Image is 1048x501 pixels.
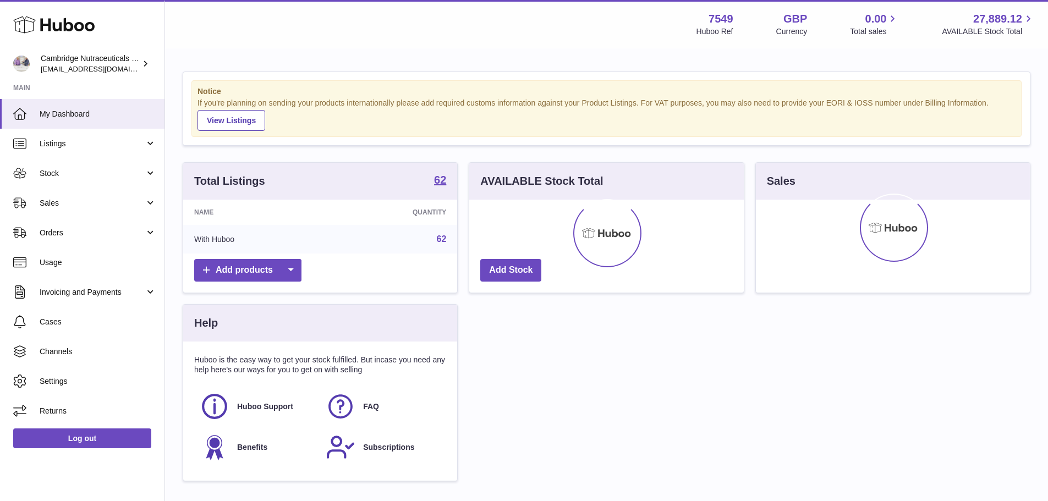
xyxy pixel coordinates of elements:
div: Currency [776,26,808,37]
th: Quantity [328,200,457,225]
a: 27,889.12 AVAILABLE Stock Total [942,12,1035,37]
a: Huboo Support [200,392,315,421]
a: 62 [434,174,446,188]
span: AVAILABLE Stock Total [942,26,1035,37]
a: View Listings [197,110,265,131]
td: With Huboo [183,225,328,254]
p: Huboo is the easy way to get your stock fulfilled. But incase you need any help here's our ways f... [194,355,446,376]
a: Subscriptions [326,432,441,462]
span: Stock [40,168,145,179]
a: FAQ [326,392,441,421]
span: Sales [40,198,145,208]
span: Returns [40,406,156,416]
span: 0.00 [865,12,887,26]
span: FAQ [363,401,379,412]
strong: 7549 [709,12,733,26]
h3: Help [194,316,218,331]
span: Invoicing and Payments [40,287,145,298]
div: Huboo Ref [696,26,733,37]
a: Add Stock [480,259,541,282]
h3: Sales [767,174,795,189]
strong: Notice [197,86,1016,97]
span: Cases [40,317,156,327]
img: internalAdmin-7549@internal.huboo.com [13,56,30,72]
span: Settings [40,376,156,387]
span: Benefits [237,442,267,453]
a: Add products [194,259,301,282]
strong: GBP [783,12,807,26]
div: If you're planning on sending your products internationally please add required customs informati... [197,98,1016,131]
span: My Dashboard [40,109,156,119]
span: Huboo Support [237,401,293,412]
h3: Total Listings [194,174,265,189]
a: Benefits [200,432,315,462]
span: Channels [40,346,156,357]
span: Orders [40,228,145,238]
span: 27,889.12 [973,12,1022,26]
th: Name [183,200,328,225]
h3: AVAILABLE Stock Total [480,174,603,189]
a: 62 [437,234,447,244]
span: Subscriptions [363,442,414,453]
a: Log out [13,428,151,448]
div: Cambridge Nutraceuticals Ltd [41,53,140,74]
a: 0.00 Total sales [850,12,899,37]
span: Usage [40,257,156,268]
span: Listings [40,139,145,149]
strong: 62 [434,174,446,185]
span: Total sales [850,26,899,37]
span: [EMAIL_ADDRESS][DOMAIN_NAME] [41,64,162,73]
